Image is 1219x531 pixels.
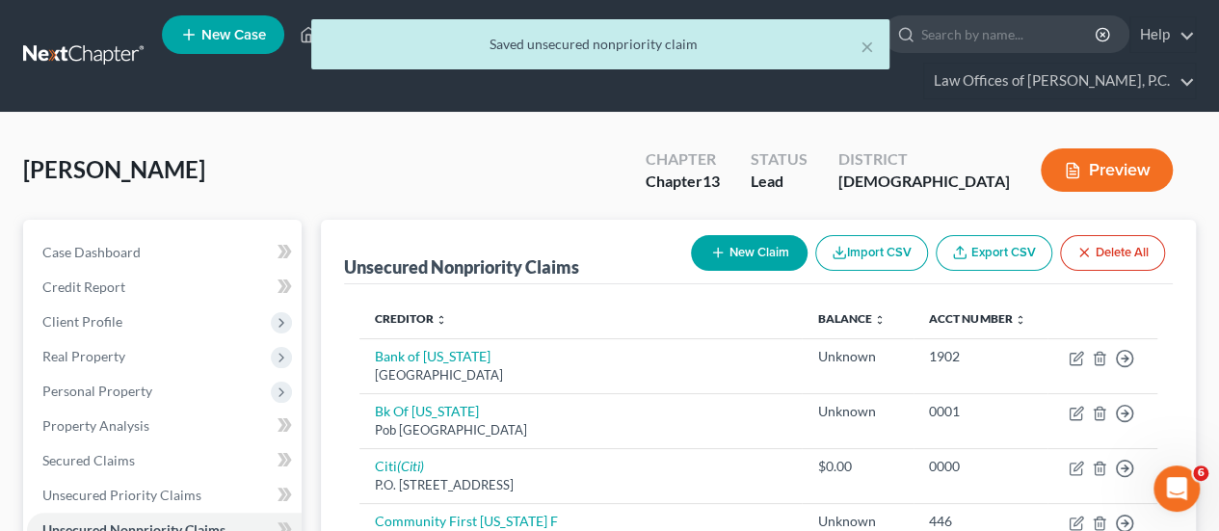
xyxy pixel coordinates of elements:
a: Community First [US_STATE] F [375,513,558,529]
a: Case Dashboard [27,235,302,270]
div: 0000 [929,457,1032,476]
a: Credit Report [27,270,302,305]
div: District [838,148,1010,171]
div: Unknown [817,512,898,531]
div: Unsecured Nonpriority Claims [344,255,579,279]
a: Bank of [US_STATE] [375,348,490,364]
button: New Claim [691,235,808,271]
span: Property Analysis [42,417,149,434]
i: unfold_more [436,314,447,326]
div: [DEMOGRAPHIC_DATA] [838,171,1010,193]
span: Personal Property [42,383,152,399]
a: Unsecured Priority Claims [27,478,302,513]
i: unfold_more [1014,314,1025,326]
a: Citi(Citi) [375,458,424,474]
span: [PERSON_NAME] [23,155,205,183]
div: Chapter [646,148,720,171]
div: Chapter [646,171,720,193]
input: Search by name... [921,16,1098,52]
span: Credit Report [42,279,125,295]
div: Pob [GEOGRAPHIC_DATA] [375,421,786,439]
a: Law Offices of [PERSON_NAME], P.C. [924,64,1195,98]
div: Unknown [817,402,898,421]
div: P.O. [STREET_ADDRESS] [375,476,786,494]
button: × [861,35,874,58]
a: Creditor unfold_more [375,311,447,326]
span: Real Property [42,348,125,364]
div: 1902 [929,347,1032,366]
iframe: Intercom live chat [1153,465,1200,512]
span: Secured Claims [42,452,135,468]
a: Client Portal [372,17,497,52]
div: 0001 [929,402,1032,421]
div: Unknown [817,347,898,366]
div: $0.00 [817,457,898,476]
div: [GEOGRAPHIC_DATA] [375,366,786,385]
a: Directory Cases [497,17,645,52]
button: Import CSV [815,235,928,271]
a: Bk Of [US_STATE] [375,403,479,419]
a: Help [1130,17,1195,52]
i: unfold_more [873,314,885,326]
a: Home [290,17,372,52]
span: 13 [702,172,720,190]
span: Case Dashboard [42,244,141,260]
a: DebtorCC [645,17,754,52]
i: (Citi) [397,458,424,474]
button: Preview [1041,148,1173,192]
a: Property Analysis [27,409,302,443]
div: Lead [751,171,808,193]
a: Acct Number unfold_more [929,311,1025,326]
span: Unsecured Priority Claims [42,487,201,503]
span: Client Profile [42,313,122,330]
button: Delete All [1060,235,1165,271]
a: Export CSV [936,235,1052,271]
div: Saved unsecured nonpriority claim [327,35,874,54]
div: Status [751,148,808,171]
a: Balance unfold_more [817,311,885,326]
div: 446 [929,512,1032,531]
span: 6 [1193,465,1208,481]
a: Secured Claims [27,443,302,478]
